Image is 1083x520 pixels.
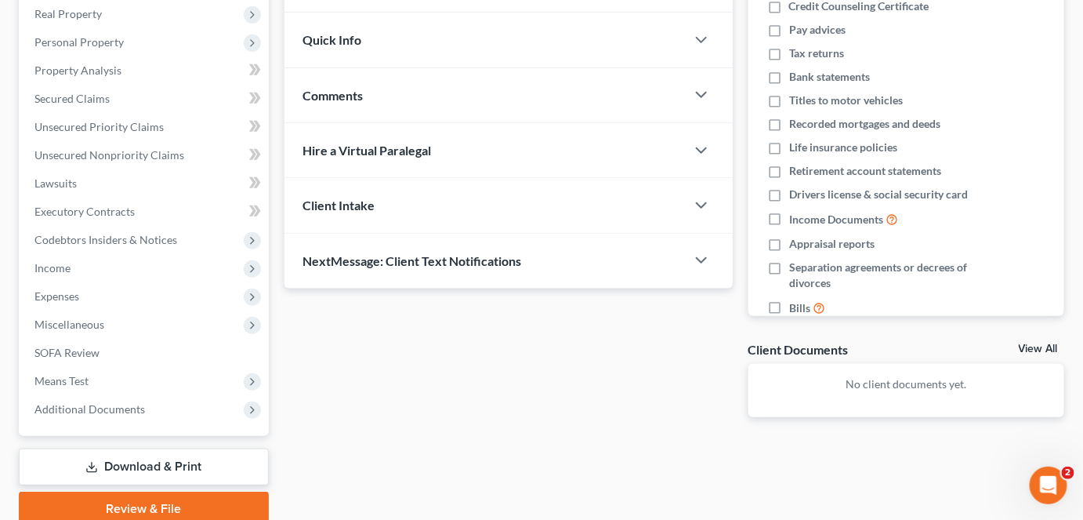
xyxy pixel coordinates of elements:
span: Unsecured Priority Claims [34,120,164,133]
a: Lawsuits [22,169,269,198]
span: Pay advices [789,22,846,38]
span: Additional Documents [34,402,145,416]
span: Real Property [34,7,102,20]
iframe: Intercom live chat [1030,467,1067,504]
span: Quick Info [303,32,362,47]
span: Personal Property [34,35,124,49]
span: Codebtors Insiders & Notices [34,233,177,246]
span: Tax returns [789,45,844,61]
a: Unsecured Nonpriority Claims [22,141,269,169]
span: Expenses [34,289,79,303]
span: Means Test [34,374,89,387]
a: SOFA Review [22,339,269,367]
span: Appraisal reports [789,236,875,252]
span: 2 [1062,467,1074,479]
span: Bank statements [789,69,870,85]
a: View All [1019,344,1058,355]
a: Unsecured Priority Claims [22,113,269,141]
a: Secured Claims [22,85,269,113]
span: Income Documents [789,212,883,227]
span: Hire a Virtual Paralegal [303,143,432,158]
span: Bills [789,300,810,316]
a: Property Analysis [22,56,269,85]
span: Life insurance policies [789,140,897,155]
span: Property Analysis [34,64,121,77]
span: SOFA Review [34,346,100,359]
span: Drivers license & social security card [789,187,968,202]
span: Titles to motor vehicles [789,93,903,108]
span: NextMessage: Client Text Notifications [303,253,522,268]
p: No client documents yet. [761,376,1052,392]
span: Lawsuits [34,176,77,190]
span: Unsecured Nonpriority Claims [34,148,184,162]
div: Client Documents [748,341,849,358]
span: Income [34,261,71,275]
span: Client Intake [303,198,375,213]
a: Download & Print [19,449,269,485]
span: Comments [303,88,364,103]
a: Executory Contracts [22,198,269,226]
span: Miscellaneous [34,318,104,331]
span: Secured Claims [34,92,110,105]
span: Recorded mortgages and deeds [789,116,940,132]
span: Retirement account statements [789,163,941,179]
span: Separation agreements or decrees of divorces [789,260,972,291]
span: Executory Contracts [34,205,135,218]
